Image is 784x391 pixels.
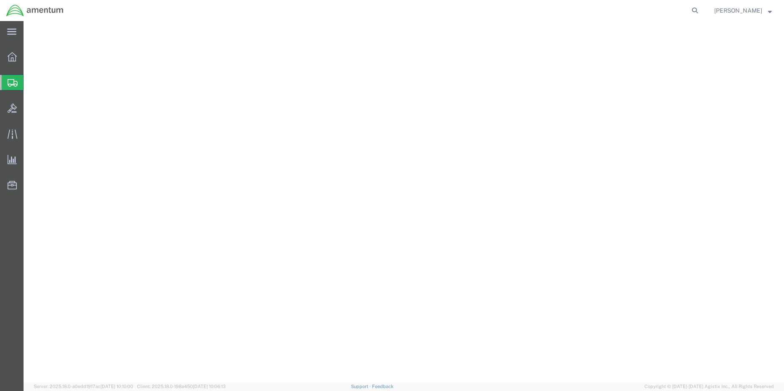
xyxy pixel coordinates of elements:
span: Server: 2025.18.0-a0edd1917ac [34,384,133,389]
span: Client: 2025.18.0-198a450 [137,384,226,389]
span: Rebecca Thorstenson [714,6,762,15]
iframe: FS Legacy Container [24,21,784,382]
span: [DATE] 10:06:13 [193,384,226,389]
button: [PERSON_NAME] [714,5,772,16]
a: Feedback [372,384,393,389]
span: Copyright © [DATE]-[DATE] Agistix Inc., All Rights Reserved [644,383,774,390]
img: logo [6,4,64,17]
span: [DATE] 10:10:00 [100,384,133,389]
a: Support [351,384,372,389]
